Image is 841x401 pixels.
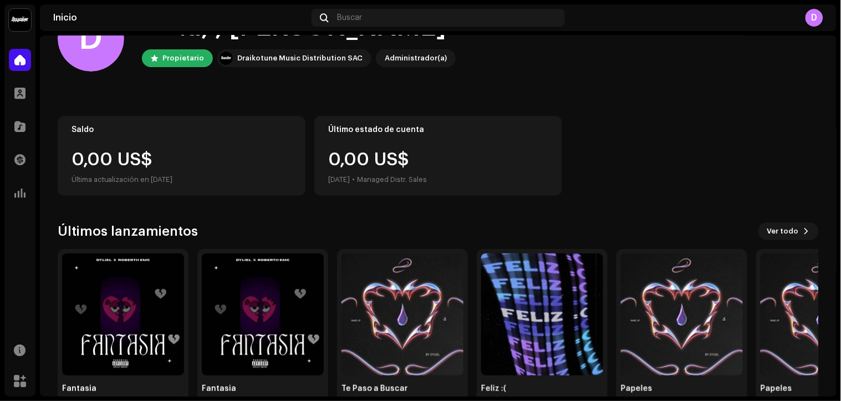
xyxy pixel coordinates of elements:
div: Feliz :( [481,384,603,393]
re-o-card-value: Último estado de cuenta [314,116,562,196]
div: Inicio [53,13,307,22]
div: Fantasia [202,384,324,393]
img: 29c8e477-1a3f-41fd-a9ba-934da53dcd17 [481,253,603,375]
img: 8c6f0bfd-19be-4a0b-8035-7965cb07b19c [62,253,184,375]
div: D [806,9,823,27]
div: Última actualización en [DATE] [72,173,292,186]
div: Propietario [162,52,204,65]
div: Papeles [621,384,743,393]
span: Buscar [338,13,363,22]
div: Managed Distr. Sales [357,173,427,186]
img: 10370c6a-d0e2-4592-b8a2-38f444b0ca44 [9,9,31,31]
div: Te Paso a Buscar [342,384,463,393]
img: 5b48678c-92e1-435b-b832-4fe0b5d75b96 [342,253,463,375]
div: Draikotune Music Distribution SAC [237,52,363,65]
div: Fantasia [62,384,184,393]
img: 844a04da-ae1b-4b6a-9d8a-ee511ecdbc10 [202,253,324,375]
div: Último estado de cuenta [328,125,548,134]
img: 10370c6a-d0e2-4592-b8a2-38f444b0ca44 [220,52,233,65]
div: • [352,173,355,186]
div: D [58,5,124,72]
button: Ver todo [758,222,819,240]
div: Saldo [72,125,292,134]
re-o-card-value: Saldo [58,116,305,196]
span: Ver todo [767,220,799,242]
h3: Últimos lanzamientos [58,222,198,240]
div: Administrador(a) [385,52,447,65]
div: [DATE] [328,173,350,186]
img: a052fb81-3a45-4a7d-807e-67a0971a23c4 [621,253,743,375]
